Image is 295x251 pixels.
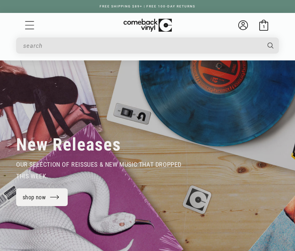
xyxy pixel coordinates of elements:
summary: Menu [24,20,35,31]
input: search [23,39,261,52]
span: 1 [263,24,265,29]
span: our selection of reissues & new music that dropped this week. [16,161,182,180]
h2: New Releases [16,134,121,155]
a: shop now [16,188,68,206]
button: Search [261,37,280,54]
div: Search [16,37,279,54]
a: FREE SHIPPING $89+ | FREE 100-DAY RETURNS [93,5,202,8]
img: ComebackVinyl.com [123,19,172,32]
